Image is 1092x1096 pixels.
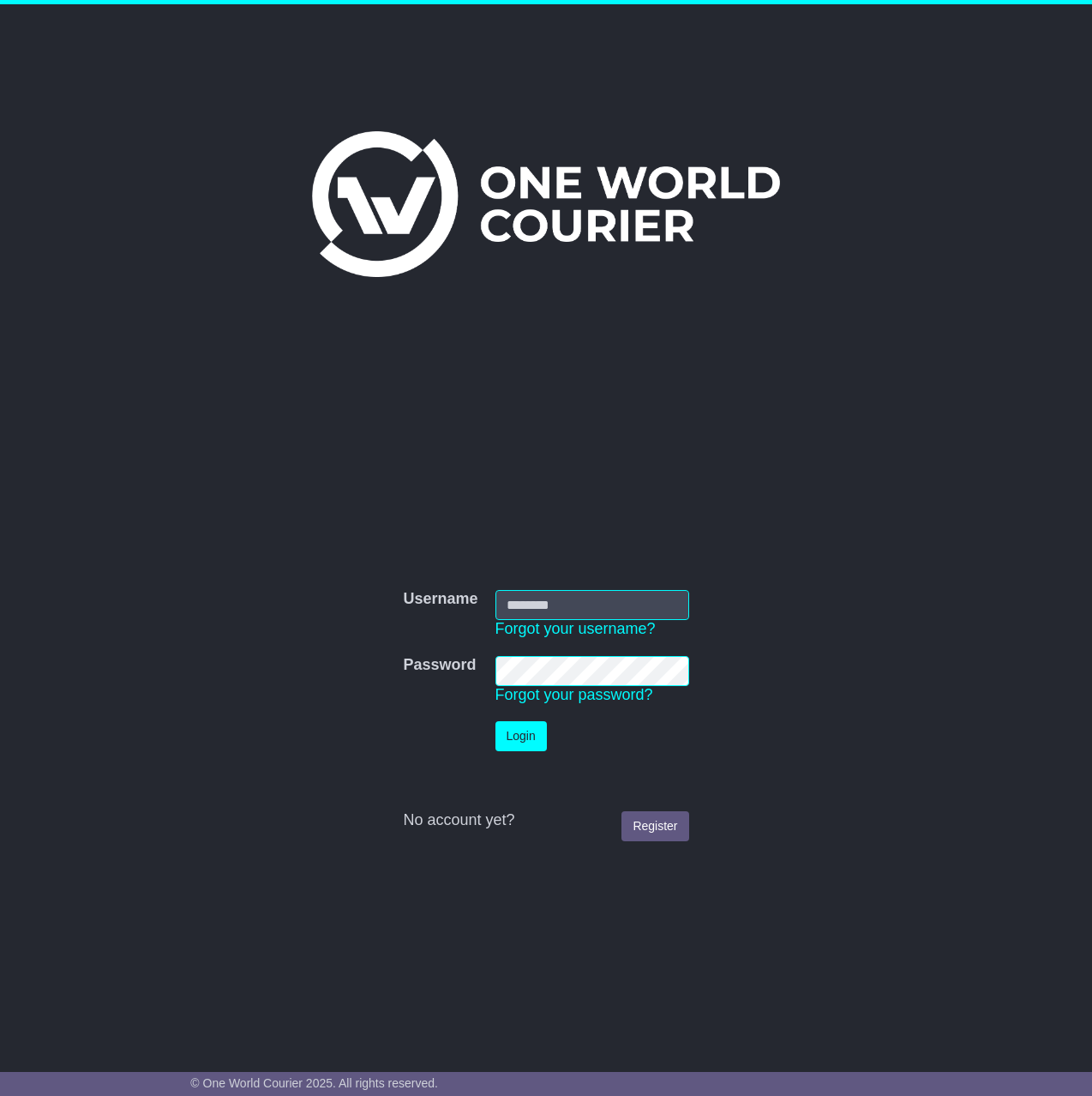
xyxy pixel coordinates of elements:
[621,811,688,841] a: Register
[190,1076,438,1090] span: © One World Courier 2025. All rights reserved.
[403,590,477,609] label: Username
[403,811,688,830] div: No account yet?
[312,131,780,277] img: One World
[495,686,653,703] a: Forgot your password?
[495,620,656,637] a: Forgot your username?
[495,721,547,751] button: Login
[403,656,476,675] label: Password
